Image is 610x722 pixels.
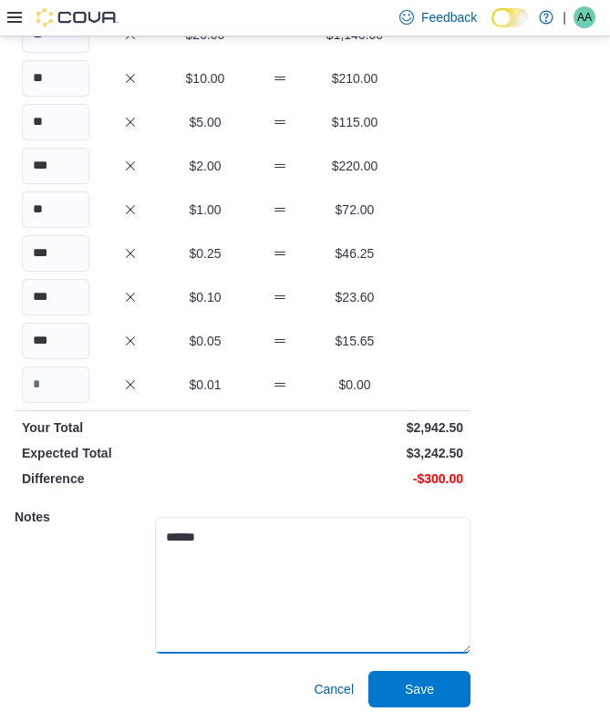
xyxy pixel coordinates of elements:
p: $0.05 [171,332,239,350]
input: Quantity [22,104,89,140]
img: Cova [36,8,119,26]
p: $115.00 [321,113,388,131]
p: -$300.00 [246,469,463,488]
span: AA [577,6,592,28]
p: $23.60 [321,288,388,306]
h5: Notes [15,499,151,535]
p: $220.00 [321,157,388,175]
input: Quantity [22,366,89,403]
input: Quantity [22,279,89,315]
button: Save [368,671,470,707]
p: $15.65 [321,332,388,350]
p: Difference [22,469,239,488]
button: Cancel [306,671,361,707]
p: $5.00 [171,113,239,131]
input: Quantity [22,323,89,359]
p: Expected Total [22,444,239,462]
span: Cancel [314,680,354,698]
div: Asia Allen [574,6,595,28]
span: Feedback [421,8,477,26]
input: Quantity [22,235,89,272]
input: Quantity [22,191,89,228]
p: $10.00 [171,69,239,88]
input: Quantity [22,148,89,184]
p: Your Total [22,418,239,437]
p: $3,242.50 [246,444,463,462]
p: $0.10 [171,288,239,306]
p: $72.00 [321,201,388,219]
span: Save [405,680,434,698]
p: $210.00 [321,69,388,88]
p: $1.00 [171,201,239,219]
p: $46.25 [321,244,388,263]
input: Quantity [22,60,89,97]
input: Dark Mode [491,8,530,27]
p: $0.01 [171,376,239,394]
p: $2.00 [171,157,239,175]
p: $2,942.50 [246,418,463,437]
p: $0.25 [171,244,239,263]
p: $0.00 [321,376,388,394]
p: | [563,6,566,28]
